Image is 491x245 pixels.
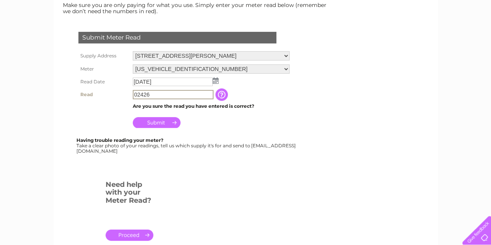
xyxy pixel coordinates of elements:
[76,137,163,143] b: Having trouble reading your meter?
[131,101,291,111] td: Are you sure the read you have entered is correct?
[354,33,369,39] a: Water
[106,229,153,241] a: .
[76,49,131,62] th: Supply Address
[78,32,276,43] div: Submit Meter Read
[76,62,131,76] th: Meter
[396,33,419,39] a: Telecoms
[76,138,297,154] div: Take a clear photo of your readings, tell us which supply it's for and send to [EMAIL_ADDRESS][DO...
[62,4,429,38] div: Clear Business is a trading name of Verastar Limited (registered in [GEOGRAPHIC_DATA] No. 3667643...
[423,33,435,39] a: Blog
[374,33,391,39] a: Energy
[213,78,219,84] img: ...
[133,117,180,128] input: Submit
[439,33,458,39] a: Contact
[17,20,57,44] img: logo.png
[76,88,131,101] th: Read
[76,76,131,88] th: Read Date
[345,4,398,14] a: 0333 014 3131
[465,33,484,39] a: Log out
[106,179,153,209] h3: Need help with your Meter Read?
[215,88,229,101] input: Information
